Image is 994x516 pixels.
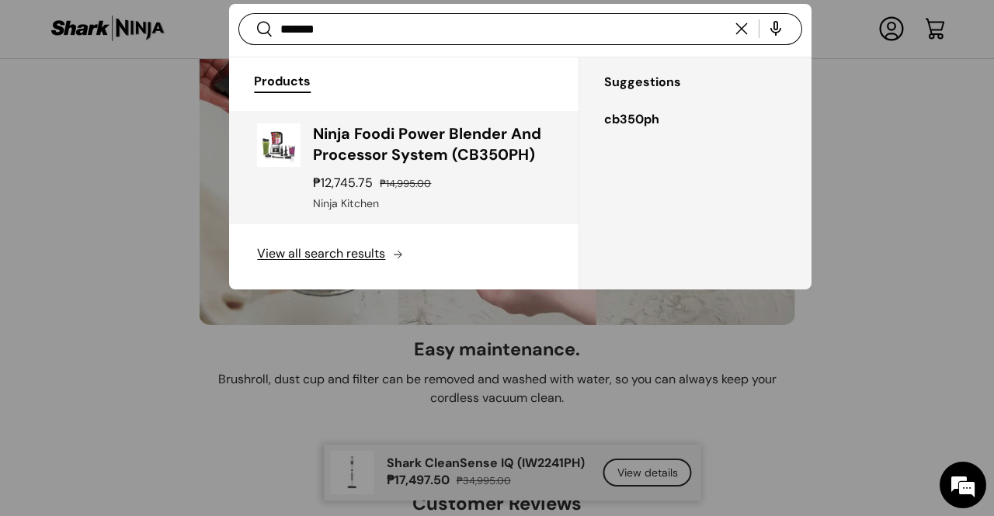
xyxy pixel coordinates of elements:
h3: Ninja Foodi Power Blender And Processor System (CB350PH) [313,123,550,166]
button: View all search results [229,224,578,289]
div: Chat with us now [81,87,261,107]
mark: cb350ph [604,111,659,127]
textarea: Type your message and hit 'Enter' [8,348,296,402]
span: We're online! [90,158,214,314]
a: cb350ph [579,104,812,135]
div: Ninja Kitchen [313,196,550,212]
div: Minimize live chat window [255,8,292,45]
s: ₱14,995.00 [380,177,431,190]
speech-search-button: Search by voice [751,12,801,47]
h3: Suggestions [604,67,812,98]
button: Products [254,64,311,99]
a: ninja-foodi-power-blender-and-processor-system-full-view-with-sample-contents-sharkninja-philippi... [229,111,578,224]
img: ninja-foodi-power-blender-and-processor-system-full-view-with-sample-contents-sharkninja-philippines [257,123,301,167]
strong: ₱12,745.75 [313,175,377,191]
